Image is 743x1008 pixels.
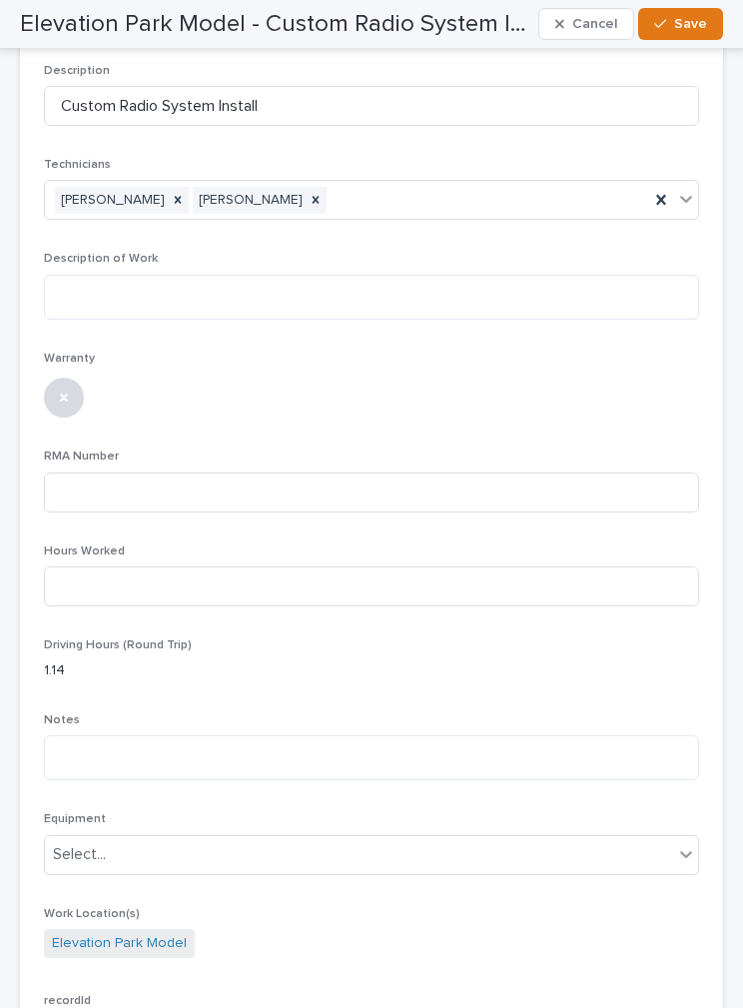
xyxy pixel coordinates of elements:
p: 1.14 [44,660,699,681]
div: Select... [53,844,106,865]
span: Equipment [44,813,106,825]
h2: Elevation Park Model - Custom Radio System Install [20,10,530,39]
span: Notes [44,714,80,726]
span: Save [674,15,707,33]
span: Driving Hours (Round Trip) [44,639,192,651]
span: Warranty [44,353,95,365]
div: [PERSON_NAME] [55,187,167,214]
span: Description [44,65,110,77]
span: RMA Number [44,451,119,463]
span: Description of Work [44,253,158,265]
button: Save [638,8,723,40]
span: Technicians [44,159,111,171]
span: recordId [44,995,91,1007]
span: Cancel [572,15,617,33]
div: [PERSON_NAME] [193,187,305,214]
span: Hours Worked [44,545,125,557]
button: Cancel [538,8,634,40]
a: Elevation Park Model [52,933,187,954]
span: Work Location(s) [44,908,140,920]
